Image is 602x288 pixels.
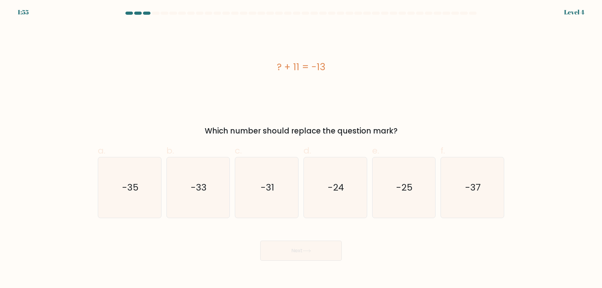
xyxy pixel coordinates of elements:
span: c. [235,144,242,157]
text: -37 [465,181,481,194]
span: d. [304,144,311,157]
span: a. [98,144,105,157]
text: -35 [122,181,139,194]
span: f. [441,144,445,157]
span: b. [166,144,174,157]
text: -33 [191,181,207,194]
div: ? + 11 = -13 [98,60,504,74]
text: -24 [328,181,344,194]
div: Which number should replace the question mark? [102,125,500,137]
span: e. [372,144,379,157]
text: -31 [261,181,274,194]
div: 1:55 [18,8,29,17]
button: Next [260,241,342,261]
text: -25 [396,181,413,194]
div: Level 4 [564,8,584,17]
